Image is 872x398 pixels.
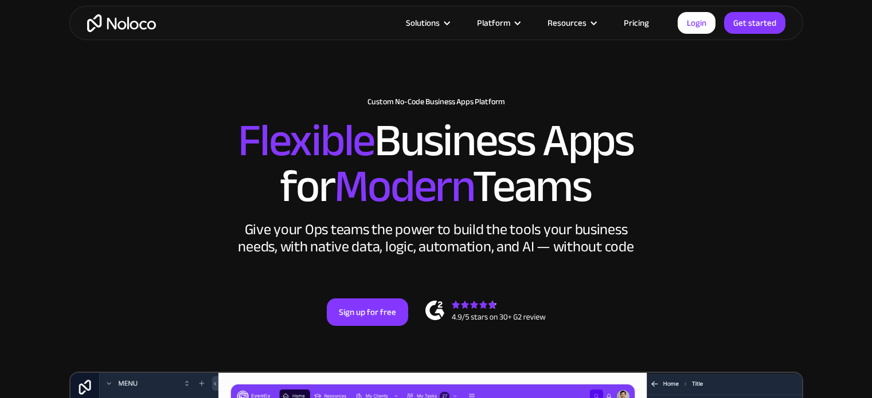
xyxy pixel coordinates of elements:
[327,298,408,326] a: Sign up for free
[81,97,792,107] h1: Custom No-Code Business Apps Platform
[477,15,510,30] div: Platform
[533,15,609,30] div: Resources
[609,15,663,30] a: Pricing
[87,14,156,32] a: home
[724,12,785,34] a: Get started
[392,15,463,30] div: Solutions
[406,15,440,30] div: Solutions
[334,144,472,229] span: Modern
[236,221,637,255] div: Give your Ops teams the power to build the tools your business needs, with native data, logic, au...
[81,118,792,210] h2: Business Apps for Teams
[678,12,715,34] a: Login
[548,15,586,30] div: Resources
[463,15,533,30] div: Platform
[238,98,374,183] span: Flexible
